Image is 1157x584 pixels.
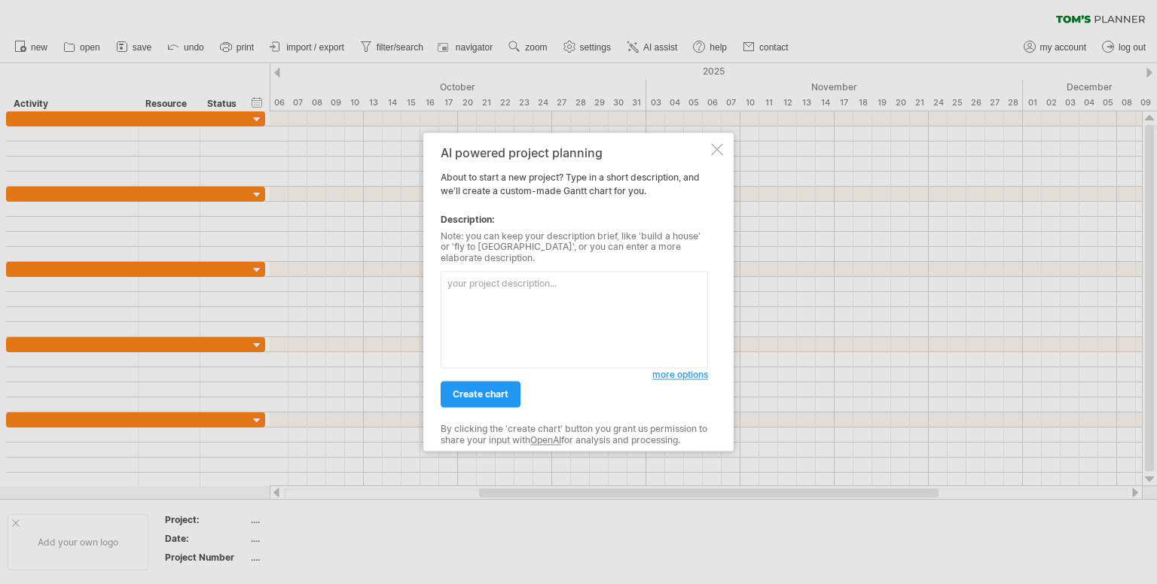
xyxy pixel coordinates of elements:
div: By clicking the 'create chart' button you grant us permission to share your input with for analys... [441,424,708,446]
div: Description: [441,213,708,227]
span: more options [652,370,708,381]
a: more options [652,369,708,382]
div: Note: you can keep your description brief, like 'build a house' or 'fly to [GEOGRAPHIC_DATA]', or... [441,231,708,263]
a: OpenAI [530,434,561,446]
span: create chart [453,389,508,400]
div: About to start a new project? Type in a short description, and we'll create a custom-made Gantt c... [441,146,708,437]
a: create chart [441,382,520,408]
div: AI powered project planning [441,146,708,160]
